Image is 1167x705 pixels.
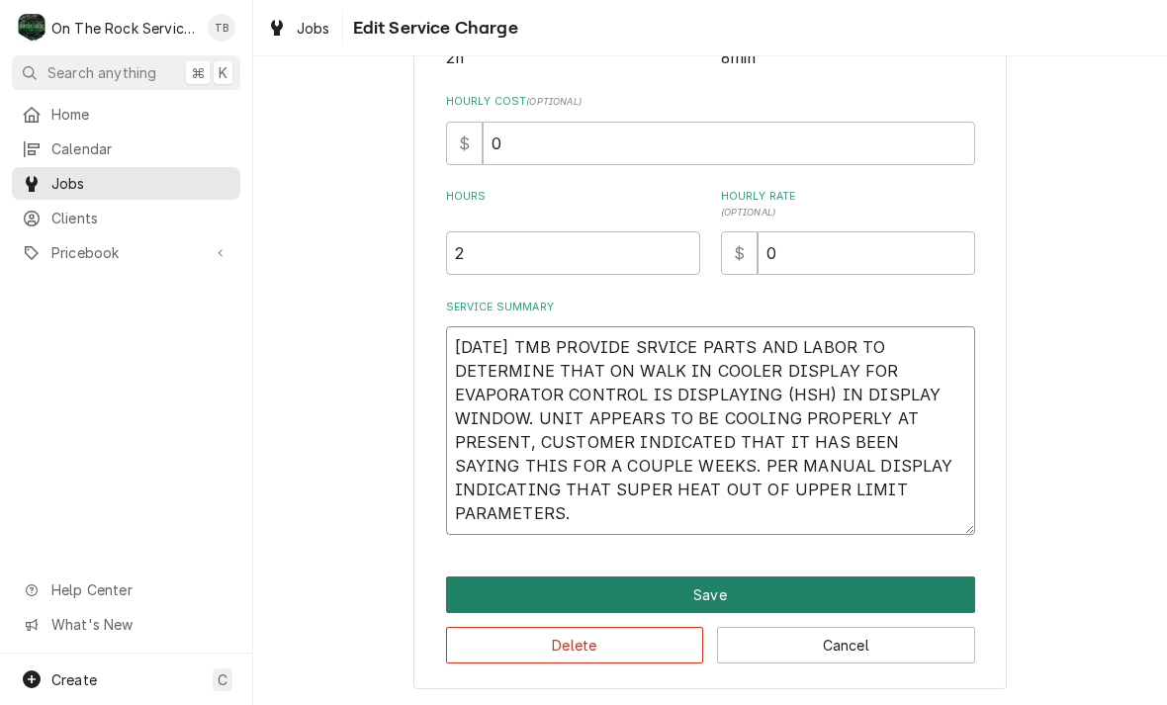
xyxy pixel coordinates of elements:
span: C [218,669,227,690]
div: Todd Brady's Avatar [208,14,235,42]
span: Est. Job Duration [446,46,700,70]
a: Go to What's New [12,608,240,641]
a: Go to Help Center [12,573,240,606]
div: TB [208,14,235,42]
button: Cancel [717,627,975,663]
span: Jobs [51,173,230,194]
div: On The Rock Services's Avatar [18,14,45,42]
span: ⌘ [191,62,205,83]
span: Home [51,104,230,125]
a: Go to Pricebook [12,236,240,269]
div: Hourly Cost [446,94,975,164]
span: Edit Service Charge [347,15,518,42]
div: [object Object] [721,189,975,275]
span: Clients [51,208,230,228]
a: Calendar [12,132,240,165]
span: Search anything [47,62,156,83]
button: Save [446,576,975,613]
span: Total Time Logged [721,46,975,70]
span: Create [51,671,97,688]
textarea: [DATE] TMB PROVIDE SRVICE PARTS AND LABOR TO DETERMINE THAT ON WALK IN COOLER DISPLAY FOR EVAPORA... [446,326,975,535]
div: Service Summary [446,300,975,535]
label: Hourly Rate [721,189,975,220]
div: [object Object] [446,189,700,275]
span: Calendar [51,138,230,159]
span: 8min [721,48,757,67]
span: ( optional ) [526,96,582,107]
span: 2h [446,48,464,67]
span: K [219,62,227,83]
div: $ [721,231,758,275]
span: Pricebook [51,242,201,263]
button: Delete [446,627,704,663]
label: Hours [446,189,700,220]
a: Clients [12,202,240,234]
span: ( optional ) [721,207,776,218]
span: Jobs [297,18,330,39]
a: Jobs [259,12,338,44]
div: On The Rock Services [51,18,197,39]
div: Button Group Row [446,613,975,663]
span: Help Center [51,579,228,600]
button: Search anything⌘K [12,55,240,90]
a: Jobs [12,167,240,200]
a: Home [12,98,240,131]
div: O [18,14,45,42]
div: Button Group Row [446,576,975,613]
div: Button Group [446,576,975,663]
label: Hourly Cost [446,94,975,110]
span: What's New [51,614,228,635]
label: Service Summary [446,300,975,315]
div: $ [446,122,483,165]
